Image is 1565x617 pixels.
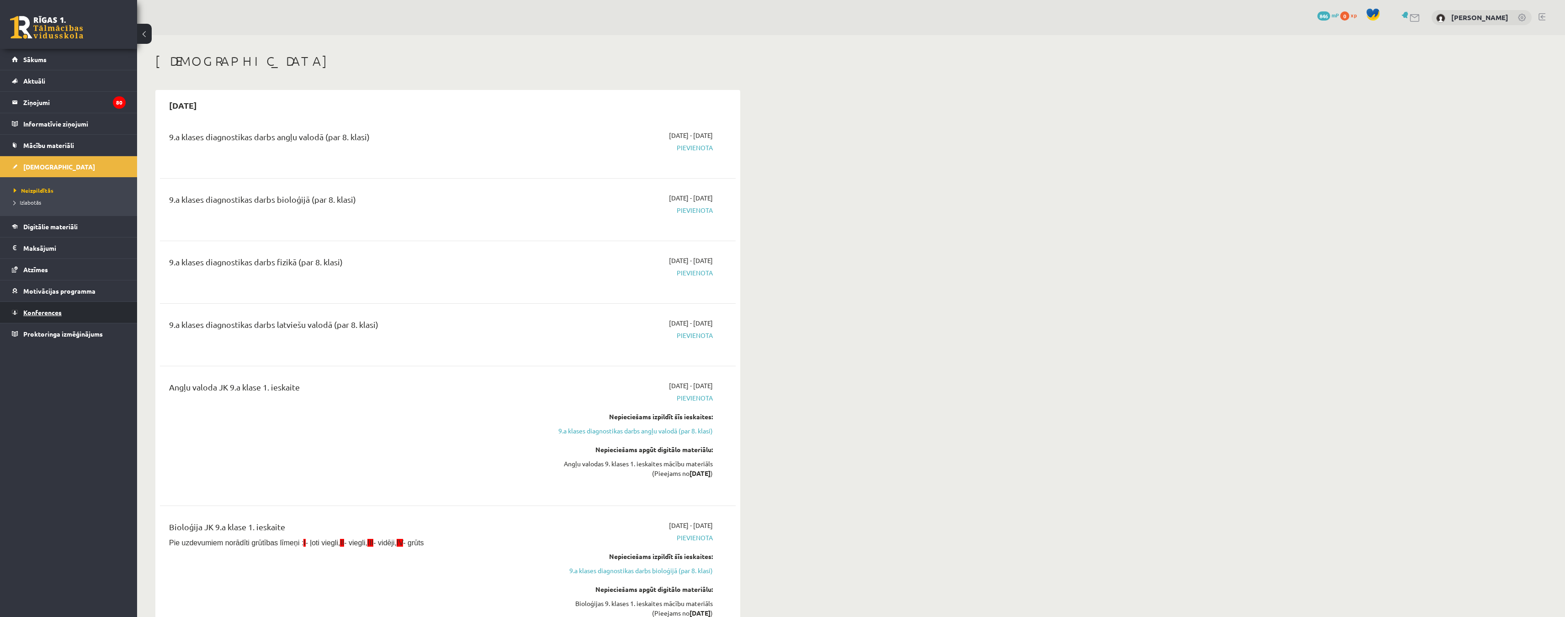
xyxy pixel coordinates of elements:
[541,143,713,153] span: Pievienota
[12,216,126,237] a: Digitālie materiāli
[303,539,305,547] span: I
[541,426,713,436] a: 9.a klases diagnostikas darbs angļu valodā (par 8. klasi)
[1340,11,1361,19] a: 0 xp
[1436,14,1445,23] img: Karolīna Kalve
[669,381,713,390] span: [DATE] - [DATE]
[23,92,126,113] legend: Ziņojumi
[23,163,95,171] span: [DEMOGRAPHIC_DATA]
[14,199,41,206] span: Izlabotās
[1340,11,1349,21] span: 0
[23,55,47,63] span: Sākums
[12,302,126,323] a: Konferences
[541,206,713,215] span: Pievienota
[12,49,126,70] a: Sākums
[12,92,126,113] a: Ziņojumi80
[169,521,527,538] div: Bioloģija JK 9.a klase 1. ieskaite
[12,135,126,156] a: Mācību materiāli
[160,95,206,116] h2: [DATE]
[541,585,713,594] div: Nepieciešams apgūt digitālo materiālu:
[541,393,713,403] span: Pievienota
[12,259,126,280] a: Atzīmes
[1351,11,1357,19] span: xp
[541,268,713,278] span: Pievienota
[23,237,126,258] legend: Maksājumi
[340,539,344,547] span: II
[541,445,713,454] div: Nepieciešams apgūt digitālo materiālu:
[541,459,713,478] div: Angļu valodas 9. klases 1. ieskaites mācību materiāls (Pieejams no )
[669,521,713,530] span: [DATE] - [DATE]
[669,131,713,140] span: [DATE] - [DATE]
[23,330,103,338] span: Proktoringa izmēģinājums
[1451,13,1508,22] a: [PERSON_NAME]
[155,53,740,69] h1: [DEMOGRAPHIC_DATA]
[23,222,78,231] span: Digitālie materiāli
[10,16,83,39] a: Rīgas 1. Tālmācības vidusskola
[169,381,527,398] div: Angļu valoda JK 9.a klase 1. ieskaite
[690,609,711,617] strong: [DATE]
[23,287,95,295] span: Motivācijas programma
[1317,11,1330,21] span: 846
[14,187,53,194] span: Neizpildītās
[23,141,74,149] span: Mācību materiāli
[541,552,713,561] div: Nepieciešams izpildīt šīs ieskaites:
[541,533,713,543] span: Pievienota
[669,193,713,203] span: [DATE] - [DATE]
[169,539,424,547] span: Pie uzdevumiem norādīti grūtības līmeņi : - ļoti viegli, - viegli, - vidēji, - grūts
[169,256,527,273] div: 9.a klases diagnostikas darbs fizikā (par 8. klasi)
[397,539,403,547] span: IV
[541,566,713,575] a: 9.a klases diagnostikas darbs bioloģijā (par 8. klasi)
[23,308,62,316] span: Konferences
[113,96,126,109] i: 80
[12,237,126,258] a: Maksājumi
[23,113,126,134] legend: Informatīvie ziņojumi
[14,198,128,206] a: Izlabotās
[541,412,713,422] div: Nepieciešams izpildīt šīs ieskaites:
[669,318,713,328] span: [DATE] - [DATE]
[169,318,527,335] div: 9.a klases diagnostikas darbs latviešu valodā (par 8. klasi)
[12,323,126,344] a: Proktoringa izmēģinājums
[1332,11,1339,19] span: mP
[12,70,126,91] a: Aktuāli
[367,539,373,547] span: III
[169,131,527,148] div: 9.a klases diagnostikas darbs angļu valodā (par 8. klasi)
[23,265,48,274] span: Atzīmes
[14,186,128,195] a: Neizpildītās
[541,331,713,340] span: Pievienota
[690,469,711,477] strong: [DATE]
[12,280,126,301] a: Motivācijas programma
[12,156,126,177] a: [DEMOGRAPHIC_DATA]
[669,256,713,265] span: [DATE] - [DATE]
[12,113,126,134] a: Informatīvie ziņojumi
[23,77,45,85] span: Aktuāli
[169,193,527,210] div: 9.a klases diagnostikas darbs bioloģijā (par 8. klasi)
[1317,11,1339,19] a: 846 mP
